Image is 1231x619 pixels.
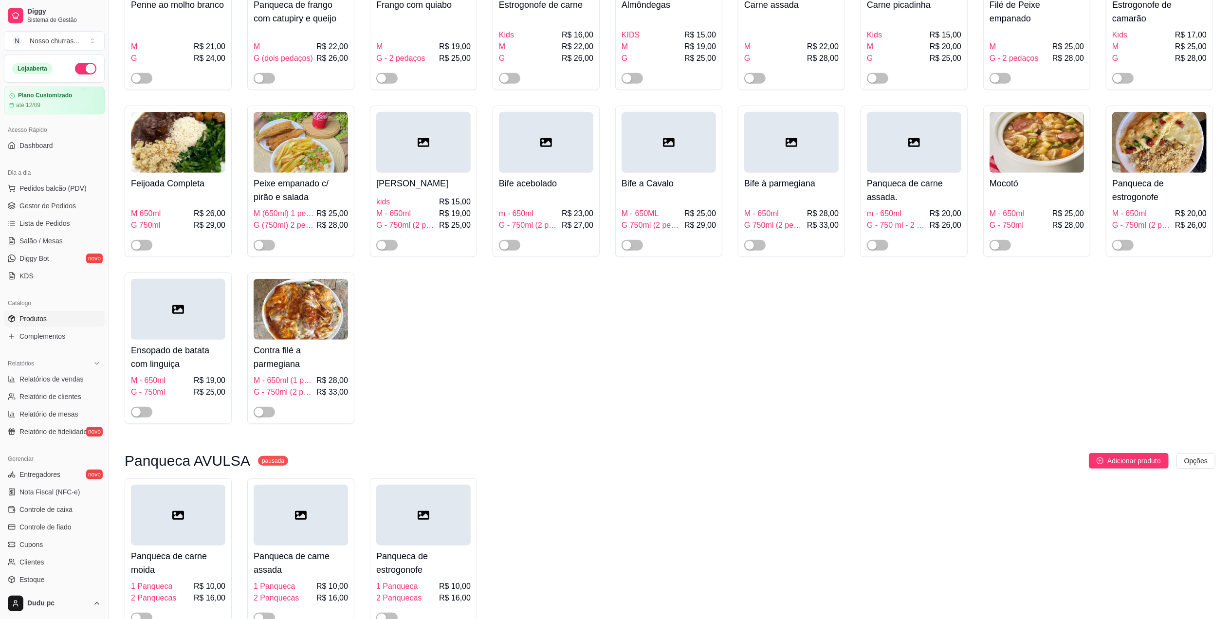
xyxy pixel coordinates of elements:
span: Controle de caixa [19,505,73,514]
span: M (650ml) 1 pedaço [254,208,314,219]
span: Sistema de Gestão [27,16,101,24]
span: R$ 10,00 [316,581,348,592]
a: KDS [4,268,105,284]
a: Dashboard [4,138,105,153]
span: R$ 22,00 [807,41,839,53]
h4: Panqueca de estrogonofe [376,549,471,577]
span: R$ 16,00 [439,592,471,604]
span: G 750ml (2 pedaços) [744,219,805,231]
span: Relatório de clientes [19,392,81,401]
span: R$ 28,00 [1052,219,1084,231]
span: M [376,41,383,53]
h4: Contra filé a parmegiana [254,344,348,371]
h4: Mocotó [990,177,1084,190]
a: Relatório de clientes [4,389,105,404]
h4: Panqueca de carne assada. [867,177,961,204]
span: R$ 25,00 [1175,41,1207,53]
span: G [1112,53,1118,64]
h4: Bife acebolado [499,177,593,190]
span: M [1112,41,1119,53]
a: Produtos [4,311,105,327]
h4: Ensopado de batata com linguiça [131,344,225,371]
article: até 12/09 [16,101,40,109]
a: Nota Fiscal (NFC-e) [4,484,105,500]
span: R$ 26,00 [930,219,961,231]
span: M [499,41,505,53]
span: Clientes [19,557,44,567]
span: R$ 28,00 [316,219,348,231]
span: R$ 22,00 [316,41,348,53]
span: Pedidos balcão (PDV) [19,183,87,193]
a: Complementos [4,328,105,344]
span: Kids [499,29,514,41]
span: G [744,53,750,64]
span: R$ 28,00 [807,208,839,219]
span: Salão / Mesas [19,236,63,246]
span: R$ 10,00 [439,581,471,592]
span: R$ 16,00 [562,29,593,41]
a: Estoque [4,572,105,587]
sup: pausada [258,456,288,466]
span: R$ 19,00 [684,41,716,53]
span: N [12,36,22,46]
span: R$ 27,00 [562,219,593,231]
a: Controle de fiado [4,519,105,535]
span: M 650ml [131,208,161,219]
button: Alterar Status [75,63,96,74]
span: R$ 20,00 [1175,208,1207,219]
a: Entregadoresnovo [4,467,105,482]
span: KDS [19,271,34,281]
h4: [PERSON_NAME] [376,177,471,190]
article: Plano Customizado [18,92,72,99]
h4: Panqueca de carne assada [254,549,348,577]
span: Diggy [27,7,101,16]
button: Dudu pc [4,592,105,615]
span: Dudu pc [27,599,89,608]
div: Acesso Rápido [4,122,105,138]
span: kids [376,196,390,208]
span: Relatório de mesas [19,409,78,419]
span: G - 750ml (2 pedaços) [254,386,314,398]
span: Gestor de Pedidos [19,201,76,211]
span: Entregadores [19,470,60,479]
span: R$ 26,00 [1175,219,1207,231]
h4: Feijoada Completa [131,177,225,190]
span: G - 2 pedaços [990,53,1039,64]
span: G - 2 pedaços [376,53,425,64]
span: R$ 28,00 [316,375,348,386]
span: R$ 25,00 [684,53,716,64]
span: R$ 28,00 [1175,53,1207,64]
span: Relatório de fidelidade [19,427,87,437]
span: R$ 16,00 [194,592,225,604]
span: R$ 28,00 [1052,53,1084,64]
span: R$ 15,00 [439,196,471,208]
span: Diggy Bot [19,254,49,263]
span: G - 750ml [131,386,165,398]
a: Salão / Mesas [4,233,105,249]
a: Gestor de Pedidos [4,198,105,214]
span: R$ 26,00 [562,53,593,64]
span: M [744,41,751,53]
span: Kids [1112,29,1127,41]
span: G 750ml [131,219,160,231]
h3: Panqueca AVULSA [125,455,250,467]
span: KIDS [622,29,640,41]
div: Loja aberta [12,63,53,74]
span: Relatórios [8,360,34,367]
span: R$ 17,00 [1175,29,1207,41]
span: G [499,53,505,64]
span: M [254,41,260,53]
span: M [622,41,628,53]
span: R$ 15,00 [930,29,961,41]
span: plus-circle [1097,457,1103,464]
span: M - 650ml [744,208,779,219]
span: R$ 25,00 [194,386,225,398]
span: R$ 15,00 [684,29,716,41]
span: R$ 25,00 [439,219,471,231]
span: R$ 23,00 [562,208,593,219]
span: R$ 19,00 [439,208,471,219]
h4: Bife a Cavalo [622,177,716,190]
h4: Peixe empanado c/ pirão e salada [254,177,348,204]
span: R$ 20,00 [930,41,961,53]
span: 2 Panquecas [376,592,422,604]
